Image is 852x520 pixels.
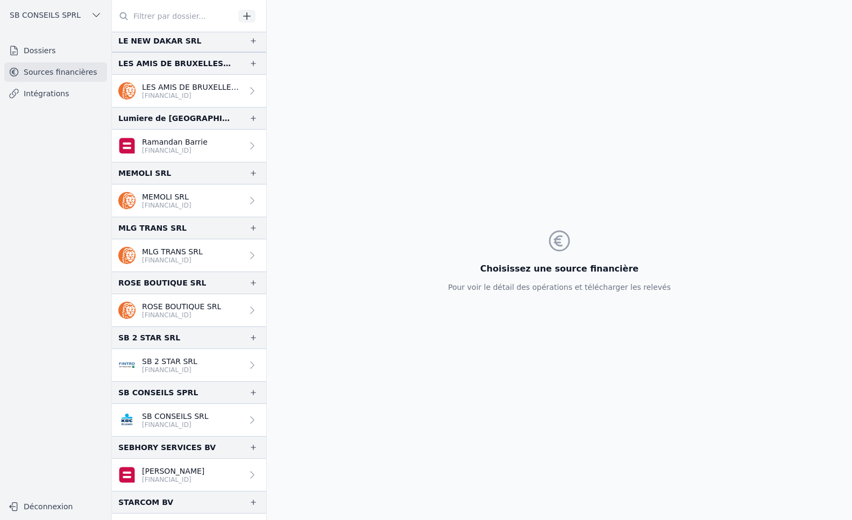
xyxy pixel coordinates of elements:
div: LE NEW DAKAR SRL [118,34,202,47]
div: MEMOLI SRL [118,167,171,180]
div: MLG TRANS SRL [118,222,187,234]
div: SB 2 STAR SRL [118,331,180,344]
img: ing.png [118,247,136,264]
p: [FINANCIAL_ID] [142,146,208,155]
p: [PERSON_NAME] [142,466,204,476]
p: [FINANCIAL_ID] [142,475,204,484]
a: ROSE BOUTIQUE SRL [FINANCIAL_ID] [112,294,266,326]
div: Lumiere de [GEOGRAPHIC_DATA] [118,112,232,125]
a: LES AMIS DE BRUXELLES SRL [FINANCIAL_ID] [112,75,266,107]
p: Ramandan Barrie [142,137,208,147]
p: [FINANCIAL_ID] [142,366,197,374]
p: [FINANCIAL_ID] [142,91,243,100]
a: Intégrations [4,84,107,103]
a: SB 2 STAR SRL [FINANCIAL_ID] [112,349,266,381]
p: MLG TRANS SRL [142,246,203,257]
a: MLG TRANS SRL [FINANCIAL_ID] [112,239,266,272]
a: Dossiers [4,41,107,60]
img: ing.png [118,302,136,319]
p: [FINANCIAL_ID] [142,256,203,265]
a: SB CONSEILS SRL [FINANCIAL_ID] [112,404,266,436]
a: Sources financières [4,62,107,82]
img: ing.png [118,82,136,99]
button: SB CONSEILS SPRL [4,6,107,24]
img: ing.png [118,192,136,209]
p: MEMOLI SRL [142,191,191,202]
div: ROSE BOUTIQUE SRL [118,276,206,289]
img: KBC_BRUSSELS_KREDBEBB.png [118,411,136,429]
div: LES AMIS DE BRUXELLES SRL [118,57,232,70]
div: STARCOM BV [118,496,173,509]
div: SEBHORY SERVICES BV [118,441,216,454]
p: ROSE BOUTIQUE SRL [142,301,221,312]
div: SB CONSEILS SPRL [118,386,198,399]
p: Pour voir le détail des opérations et télécharger les relevés [448,282,671,293]
img: belfius-1.png [118,466,136,483]
p: LES AMIS DE BRUXELLES SRL [142,82,243,92]
p: SB CONSEILS SRL [142,411,209,422]
span: SB CONSEILS SPRL [10,10,81,20]
img: FINTRO_BE_BUSINESS_GEBABEBB.png [118,357,136,374]
button: Déconnexion [4,498,107,515]
h3: Choisissez une source financière [448,262,671,275]
a: Ramandan Barrie [FINANCIAL_ID] [112,130,266,162]
a: [PERSON_NAME] [FINANCIAL_ID] [112,459,266,491]
p: [FINANCIAL_ID] [142,201,191,210]
img: belfius-1.png [118,137,136,154]
a: MEMOLI SRL [FINANCIAL_ID] [112,184,266,217]
p: SB 2 STAR SRL [142,356,197,367]
p: [FINANCIAL_ID] [142,421,209,429]
input: Filtrer par dossier... [112,6,235,26]
p: [FINANCIAL_ID] [142,311,221,319]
